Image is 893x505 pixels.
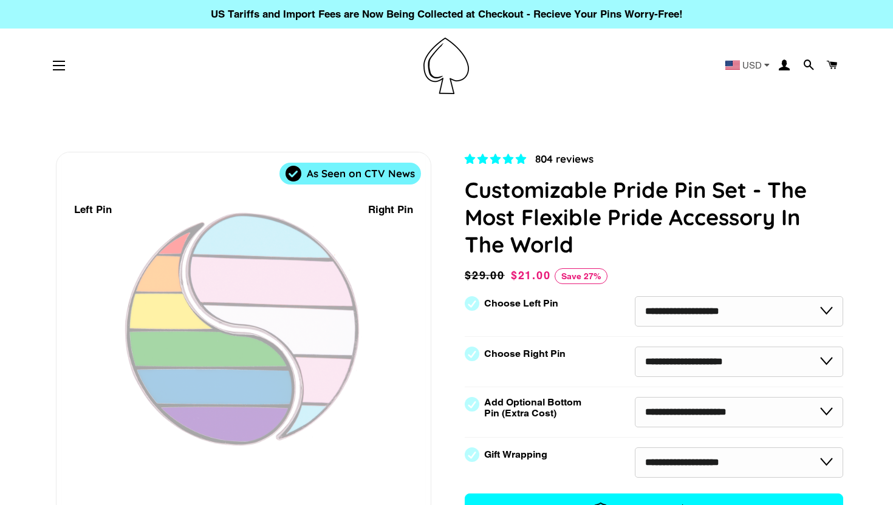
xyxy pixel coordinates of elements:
[368,202,413,218] div: Right Pin
[511,269,551,282] span: $21.00
[555,268,607,284] span: Save 27%
[465,176,843,258] h1: Customizable Pride Pin Set - The Most Flexible Pride Accessory In The World
[465,267,508,284] span: $29.00
[535,152,594,165] span: 804 reviews
[742,61,762,70] span: USD
[465,153,529,165] span: 4.83 stars
[484,397,586,419] label: Add Optional Bottom Pin (Extra Cost)
[484,449,547,460] label: Gift Wrapping
[484,298,558,309] label: Choose Left Pin
[484,348,566,359] label: Choose Right Pin
[423,38,469,94] img: Pin-Ace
